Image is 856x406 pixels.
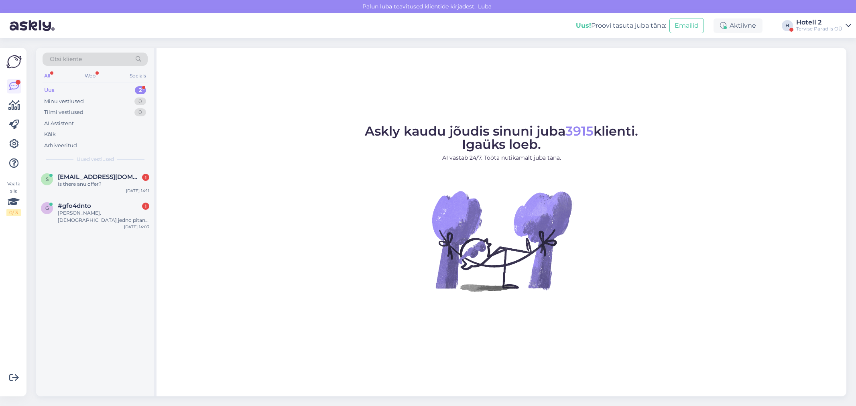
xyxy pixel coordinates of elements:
[142,174,149,181] div: 1
[576,22,591,29] b: Uus!
[134,97,146,106] div: 0
[50,55,82,63] span: Otsi kliente
[58,181,149,188] div: Is there anu offer?
[365,123,638,152] span: Askly kaudu jõudis sinuni juba klienti. Igaüks loeb.
[44,120,74,128] div: AI Assistent
[796,26,842,32] div: Tervise Paradiis OÜ
[128,71,148,81] div: Socials
[45,205,49,211] span: g
[58,202,91,209] span: #gfo4dnto
[46,176,49,182] span: s
[6,209,21,216] div: 0 / 3
[135,86,146,94] div: 2
[429,168,574,313] img: No Chat active
[83,71,97,81] div: Web
[6,180,21,216] div: Vaata siia
[77,156,114,163] span: Uued vestlused
[796,19,842,26] div: Hotell 2
[58,173,141,181] span: sendzele@gmail.com
[365,154,638,162] p: AI vastab 24/7. Tööta nutikamalt juba täna.
[714,18,762,33] div: Aktiivne
[6,54,22,69] img: Askly Logo
[476,3,494,10] span: Luba
[44,142,77,150] div: Arhiveeritud
[44,86,55,94] div: Uus
[142,203,149,210] div: 1
[669,18,704,33] button: Emailid
[134,108,146,116] div: 0
[44,108,83,116] div: Tiimi vestlused
[782,20,793,31] div: H
[44,130,56,138] div: Kõik
[43,71,52,81] div: All
[796,19,851,32] a: Hotell 2Tervise Paradiis OÜ
[44,97,84,106] div: Minu vestlused
[576,21,666,30] div: Proovi tasuta juba täna:
[126,188,149,194] div: [DATE] 14:11
[124,224,149,230] div: [DATE] 14:03
[565,123,594,139] span: 3915
[58,209,149,224] div: [PERSON_NAME]. [DEMOGRAPHIC_DATA] jedno pitanje u vezi parking. na primer mi smo gosti vaseg hote...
